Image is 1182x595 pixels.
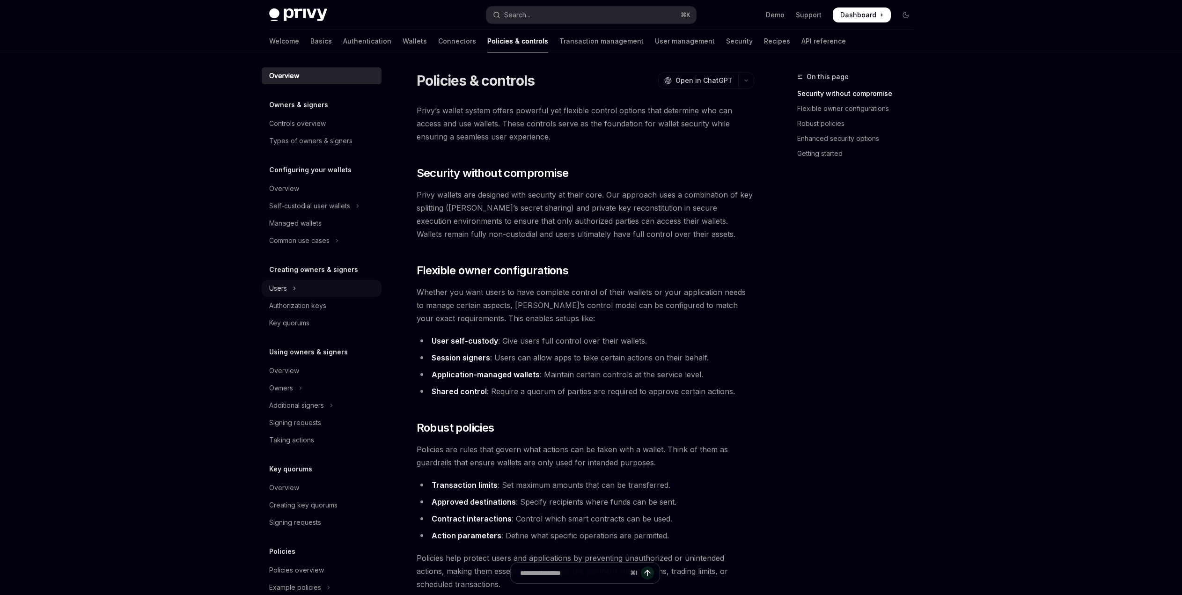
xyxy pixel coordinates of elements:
a: Robust policies [797,116,921,131]
div: Owners [269,382,293,394]
li: : Users can allow apps to take certain actions on their behalf. [417,351,754,364]
span: Privy wallets are designed with security at their core. Our approach uses a combination of key sp... [417,188,754,241]
li: : Define what specific operations are permitted. [417,529,754,542]
span: Dashboard [840,10,876,20]
h5: Key quorums [269,463,312,475]
strong: Contract interactions [432,514,512,523]
a: Welcome [269,30,299,52]
span: Policies are rules that govern what actions can be taken with a wallet. Think of them as guardrai... [417,443,754,469]
a: Basics [310,30,332,52]
a: Controls overview [262,115,382,132]
strong: Session signers [432,353,490,362]
span: On this page [807,71,849,82]
div: Self-custodial user wallets [269,200,350,212]
button: Toggle Owners section [262,380,382,397]
a: Getting started [797,146,921,161]
div: Overview [269,70,299,81]
div: Managed wallets [269,218,322,229]
h1: Policies & controls [417,72,535,89]
strong: Action parameters [432,531,501,540]
a: Support [796,10,822,20]
div: Signing requests [269,417,321,428]
span: ⌘ K [681,11,690,19]
div: Additional signers [269,400,324,411]
h5: Configuring your wallets [269,164,352,176]
a: Taking actions [262,432,382,448]
a: Overview [262,479,382,496]
a: Authentication [343,30,391,52]
button: Toggle Users section [262,280,382,297]
button: Toggle Common use cases section [262,232,382,249]
div: Overview [269,365,299,376]
a: Overview [262,362,382,379]
span: Robust policies [417,420,494,435]
a: Demo [766,10,785,20]
a: Dashboard [833,7,891,22]
h5: Policies [269,546,295,557]
a: Overview [262,67,382,84]
a: Managed wallets [262,215,382,232]
a: Recipes [764,30,790,52]
img: dark logo [269,8,327,22]
strong: Application-managed wallets [432,370,540,379]
div: Types of owners & signers [269,135,352,147]
div: Overview [269,183,299,194]
a: Signing requests [262,414,382,431]
span: Security without compromise [417,166,569,181]
a: Wallets [403,30,427,52]
input: Ask a question... [520,563,626,583]
h5: Owners & signers [269,99,328,110]
a: Security [726,30,753,52]
div: Controls overview [269,118,326,129]
a: API reference [801,30,846,52]
button: Toggle Self-custodial user wallets section [262,198,382,214]
a: Connectors [438,30,476,52]
button: Open search [486,7,696,23]
div: Signing requests [269,517,321,528]
a: Creating key quorums [262,497,382,514]
h5: Creating owners & signers [269,264,358,275]
span: Flexible owner configurations [417,263,569,278]
div: Search... [504,9,530,21]
a: Key quorums [262,315,382,331]
div: Overview [269,482,299,493]
li: : Give users full control over their wallets. [417,334,754,347]
a: Types of owners & signers [262,132,382,149]
button: Send message [641,566,654,580]
strong: User self-custody [432,336,498,345]
button: Toggle Additional signers section [262,397,382,414]
a: Enhanced security options [797,131,921,146]
div: Users [269,283,287,294]
li: : Control which smart contracts can be used. [417,512,754,525]
span: Whether you want users to have complete control of their wallets or your application needs to man... [417,286,754,325]
div: Example policies [269,582,321,593]
div: Key quorums [269,317,309,329]
li: : Maintain certain controls at the service level. [417,368,754,381]
button: Toggle dark mode [898,7,913,22]
span: Policies help protect users and applications by preventing unauthorized or unintended actions, ma... [417,551,754,591]
strong: Shared control [432,387,487,396]
a: Transaction management [559,30,644,52]
a: Policies & controls [487,30,548,52]
strong: Transaction limits [432,480,498,490]
li: : Require a quorum of parties are required to approve certain actions. [417,385,754,398]
a: Policies overview [262,562,382,579]
li: : Set maximum amounts that can be transferred. [417,478,754,492]
strong: Approved destinations [432,497,516,507]
a: Signing requests [262,514,382,531]
a: Authorization keys [262,297,382,314]
a: Flexible owner configurations [797,101,921,116]
div: Taking actions [269,434,314,446]
span: Open in ChatGPT [675,76,733,85]
div: Creating key quorums [269,500,338,511]
div: Policies overview [269,565,324,576]
h5: Using owners & signers [269,346,348,358]
div: Common use cases [269,235,330,246]
a: User management [655,30,715,52]
button: Open in ChatGPT [658,73,738,88]
span: Privy’s wallet system offers powerful yet flexible control options that determine who can access ... [417,104,754,143]
a: Security without compromise [797,86,921,101]
li: : Specify recipients where funds can be sent. [417,495,754,508]
a: Overview [262,180,382,197]
div: Authorization keys [269,300,326,311]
